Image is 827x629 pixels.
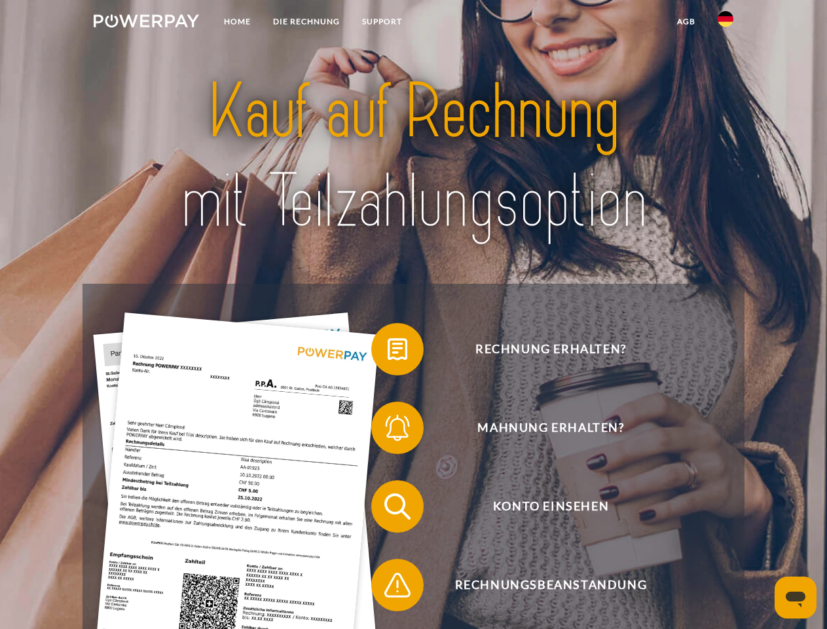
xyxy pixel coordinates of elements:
button: Rechnung erhalten? [371,323,712,375]
button: Mahnung erhalten? [371,402,712,454]
img: title-powerpay_de.svg [125,63,702,251]
img: qb_bill.svg [381,333,414,366]
img: de [718,11,733,27]
button: Rechnungsbeanstandung [371,559,712,611]
span: Mahnung erhalten? [390,402,711,454]
a: SUPPORT [351,10,413,33]
iframe: Schaltfläche zum Öffnen des Messaging-Fensters [775,577,817,619]
img: qb_warning.svg [381,569,414,601]
span: Konto einsehen [390,480,711,533]
img: qb_search.svg [381,490,414,523]
span: Rechnung erhalten? [390,323,711,375]
button: Konto einsehen [371,480,712,533]
span: Rechnungsbeanstandung [390,559,711,611]
a: agb [666,10,707,33]
img: logo-powerpay-white.svg [94,14,199,28]
a: Home [213,10,262,33]
img: qb_bell.svg [381,411,414,444]
a: DIE RECHNUNG [262,10,351,33]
